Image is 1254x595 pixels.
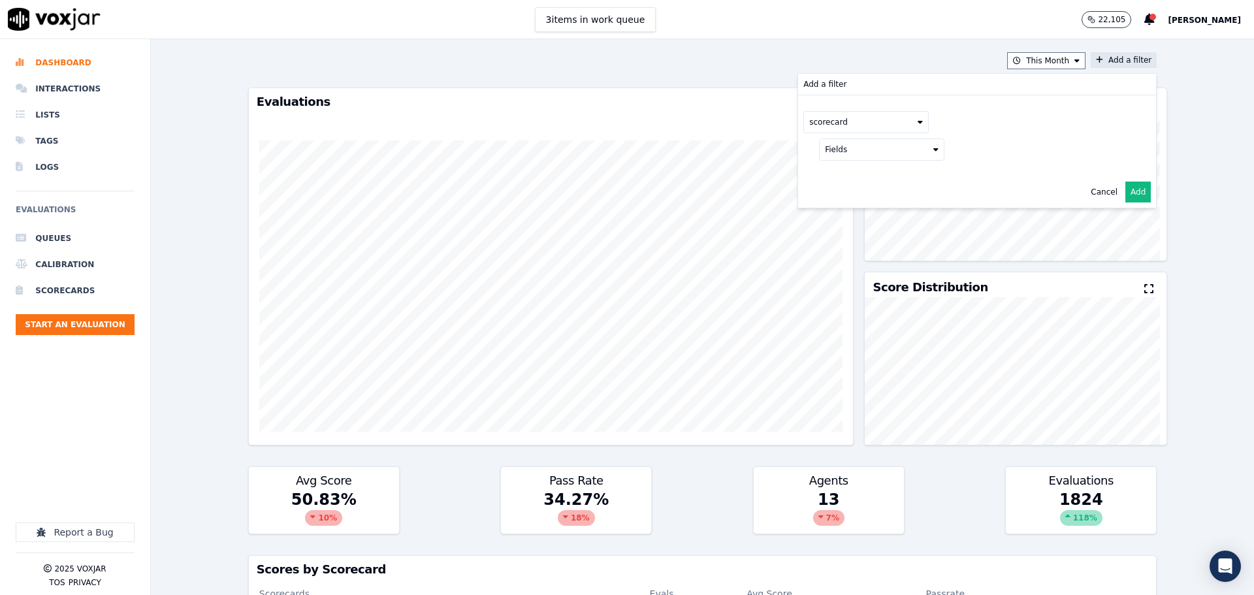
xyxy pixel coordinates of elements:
[803,79,846,89] p: Add a filter
[509,475,643,487] h3: Pass Rate
[535,7,656,32] button: 3items in work queue
[819,138,944,161] button: Fields
[16,102,135,128] a: Lists
[1125,182,1151,202] button: Add
[762,475,896,487] h3: Agents
[1168,12,1254,27] button: [PERSON_NAME]
[873,281,988,293] h3: Score Distribution
[803,111,929,133] button: scorecard
[501,489,651,534] div: 34.27 %
[16,202,135,225] h6: Evaluations
[1091,187,1117,197] button: Cancel
[1168,16,1241,25] span: [PERSON_NAME]
[305,510,342,526] div: 10 %
[754,489,904,534] div: 13
[16,251,135,278] a: Calibration
[16,278,135,304] a: Scorecards
[1014,475,1148,487] h3: Evaluations
[16,50,135,76] a: Dashboard
[257,564,1148,575] h3: Scores by Scorecard
[1006,489,1156,534] div: 1824
[49,577,65,588] button: TOS
[257,475,391,487] h3: Avg Score
[8,8,101,31] img: voxjar logo
[16,225,135,251] a: Queues
[69,577,101,588] button: Privacy
[1060,510,1102,526] div: 118 %
[257,96,846,108] h3: Evaluations
[813,510,844,526] div: 7 %
[249,489,399,534] div: 50.83 %
[1007,52,1085,69] button: This Month
[1082,11,1131,28] button: 22,105
[54,564,106,574] p: 2025 Voxjar
[1091,52,1157,68] button: Add a filterAdd a filter scorecard Fields Cancel Add
[1210,551,1241,582] div: Open Intercom Messenger
[16,128,135,154] a: Tags
[16,76,135,102] a: Interactions
[16,154,135,180] a: Logs
[16,314,135,335] button: Start an Evaluation
[558,510,595,526] div: 18 %
[1098,14,1125,25] p: 22,105
[16,523,135,542] button: Report a Bug
[1082,11,1144,28] button: 22,105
